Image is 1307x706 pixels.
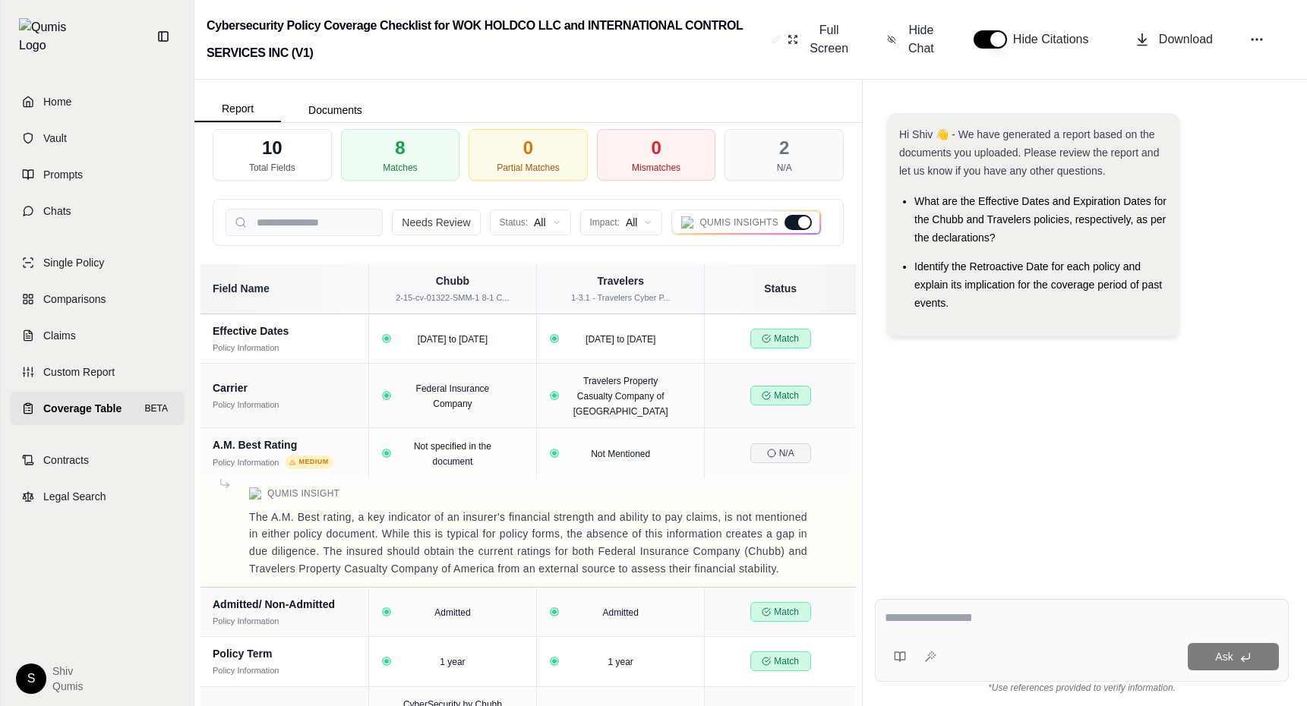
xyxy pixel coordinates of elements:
[213,342,279,355] div: Policy Information
[43,328,76,343] span: Claims
[1013,30,1098,49] span: Hide Citations
[750,329,811,348] span: Match
[534,215,546,230] span: All
[194,96,281,122] button: Report
[213,456,279,469] div: Policy Information
[213,399,279,411] div: Policy Information
[43,94,71,109] span: Home
[807,21,851,58] span: Full Screen
[705,264,856,314] th: Status
[10,480,185,513] a: Legal Search
[200,264,368,314] th: Field Name
[681,216,693,229] img: Qumis Logo
[10,194,185,228] a: Chats
[914,260,1162,309] span: Identify the Retroactive Date for each policy and explain its implication for the coverage period...
[781,15,857,64] button: Full Screen
[580,210,663,235] button: Impact:All
[207,12,766,67] h2: Cybersecurity Policy Coverage Checklist for WOK HOLDCO LLC and INTERNATIONAL CONTROL SERVICES INC...
[434,607,470,618] span: Admitted
[586,334,655,345] span: [DATE] to [DATE]
[213,380,356,396] div: Carrier
[1215,651,1233,663] span: Ask
[440,657,465,667] span: 1 year
[213,323,356,339] div: Effective Dates
[213,615,279,628] div: Policy Information
[213,437,356,452] div: A.M. Best Rating
[10,443,185,477] a: Contracts
[383,162,417,174] div: Matches
[52,663,83,679] span: Shiv
[591,449,650,459] span: Not Mentioned
[52,679,83,694] span: Qumis
[43,401,122,416] span: Coverage Table
[43,203,71,219] span: Chats
[632,162,680,174] div: Mismatches
[750,443,811,463] span: N/A
[10,85,185,118] a: Home
[249,509,807,578] p: The A.M. Best rating, a key indicator of an insurer's financial strength and ability to pay claim...
[395,136,405,160] div: 8
[267,487,339,500] span: Qumis Insight
[10,121,185,155] a: Vault
[378,273,527,288] div: Chubb
[500,216,528,229] span: Status:
[285,455,333,469] span: Medium
[43,364,115,380] span: Custom Report
[10,158,185,191] a: Prompts
[777,162,792,174] div: N/A
[750,651,811,671] span: Match
[43,255,104,270] span: Single Policy
[378,292,527,304] div: 2-15-cv-01322-SMM-1 8-1 C...
[546,273,695,288] div: Travelers
[1129,24,1219,55] button: Download
[43,131,67,146] span: Vault
[416,383,490,409] span: Federal Insurance Company
[414,441,491,467] span: Not specified in the document
[779,136,789,160] div: 2
[590,216,620,229] span: Impact:
[10,282,185,316] a: Comparisons
[43,489,106,504] span: Legal Search
[213,664,279,677] div: Policy Information
[699,216,778,229] span: Qumis Insights
[546,292,695,304] div: 1-3.1 - Travelers Cyber P...
[213,597,356,612] div: Admitted/ Non-Admitted
[10,246,185,279] a: Single Policy
[626,215,638,230] span: All
[523,136,533,160] div: 0
[16,663,46,694] div: S
[875,682,1289,694] div: *Use references provided to verify information.
[19,18,76,55] img: Qumis Logo
[881,15,943,64] button: Hide Chat
[249,162,295,174] div: Total Fields
[10,392,185,425] a: Coverage TableBETA
[573,376,668,417] span: Travelers Property Casualty Company of [GEOGRAPHIC_DATA]
[418,334,488,345] span: [DATE] to [DATE]
[750,386,811,405] span: Match
[10,319,185,352] a: Claims
[490,210,571,235] button: Status:All
[281,98,390,122] button: Documents
[608,657,633,667] span: 1 year
[1188,643,1279,670] button: Ask
[151,24,175,49] button: Collapse sidebar
[750,602,811,622] span: Match
[1159,30,1213,49] span: Download
[651,136,661,160] div: 0
[497,162,560,174] div: Partial Matches
[914,195,1167,244] span: What are the Effective Dates and Expiration Dates for the Chubb and Travelers policies, respectiv...
[905,21,937,58] span: Hide Chat
[43,452,89,468] span: Contracts
[43,167,83,182] span: Prompts
[43,292,106,307] span: Comparisons
[392,210,480,235] button: Needs Review
[213,646,356,661] div: Policy Term
[899,128,1159,177] span: Hi Shiv 👋 - We have generated a report based on the documents you uploaded. Please review the rep...
[140,401,172,416] span: BETA
[262,136,283,160] div: 10
[10,355,185,389] a: Custom Report
[249,487,261,500] img: Qumis Logo
[603,607,639,618] span: Admitted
